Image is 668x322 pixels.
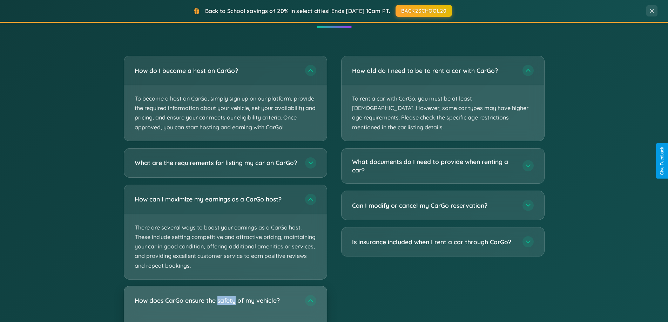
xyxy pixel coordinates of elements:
div: Give Feedback [660,147,664,175]
p: To become a host on CarGo, simply sign up on our platform, provide the required information about... [124,85,327,141]
h3: How does CarGo ensure the safety of my vehicle? [135,296,298,305]
button: BACK2SCHOOL20 [396,5,452,17]
p: There are several ways to boost your earnings as a CarGo host. These include setting competitive ... [124,214,327,279]
h3: What documents do I need to provide when renting a car? [352,157,515,174]
h3: How do I become a host on CarGo? [135,66,298,75]
h3: Is insurance included when I rent a car through CarGo? [352,238,515,246]
span: Back to School savings of 20% in select cities! Ends [DATE] 10am PT. [205,7,390,14]
p: To rent a car with CarGo, you must be at least [DEMOGRAPHIC_DATA]. However, some car types may ha... [342,85,544,141]
h3: What are the requirements for listing my car on CarGo? [135,158,298,167]
h3: How old do I need to be to rent a car with CarGo? [352,66,515,75]
h3: Can I modify or cancel my CarGo reservation? [352,201,515,210]
h3: How can I maximize my earnings as a CarGo host? [135,195,298,204]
